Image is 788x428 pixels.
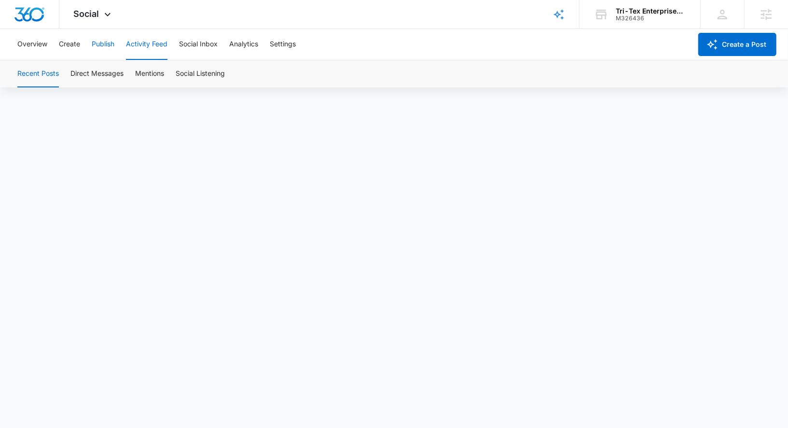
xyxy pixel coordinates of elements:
button: Direct Messages [70,60,124,87]
div: account id [616,15,686,22]
button: Publish [92,29,114,60]
button: Create [59,29,80,60]
button: Create a Post [698,33,776,56]
button: Recent Posts [17,60,59,87]
button: Mentions [135,60,164,87]
span: Social [74,9,99,19]
button: Settings [270,29,296,60]
button: Social Inbox [179,29,218,60]
button: Social Listening [176,60,225,87]
button: Overview [17,29,47,60]
div: account name [616,7,686,15]
button: Activity Feed [126,29,167,60]
button: Analytics [229,29,258,60]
